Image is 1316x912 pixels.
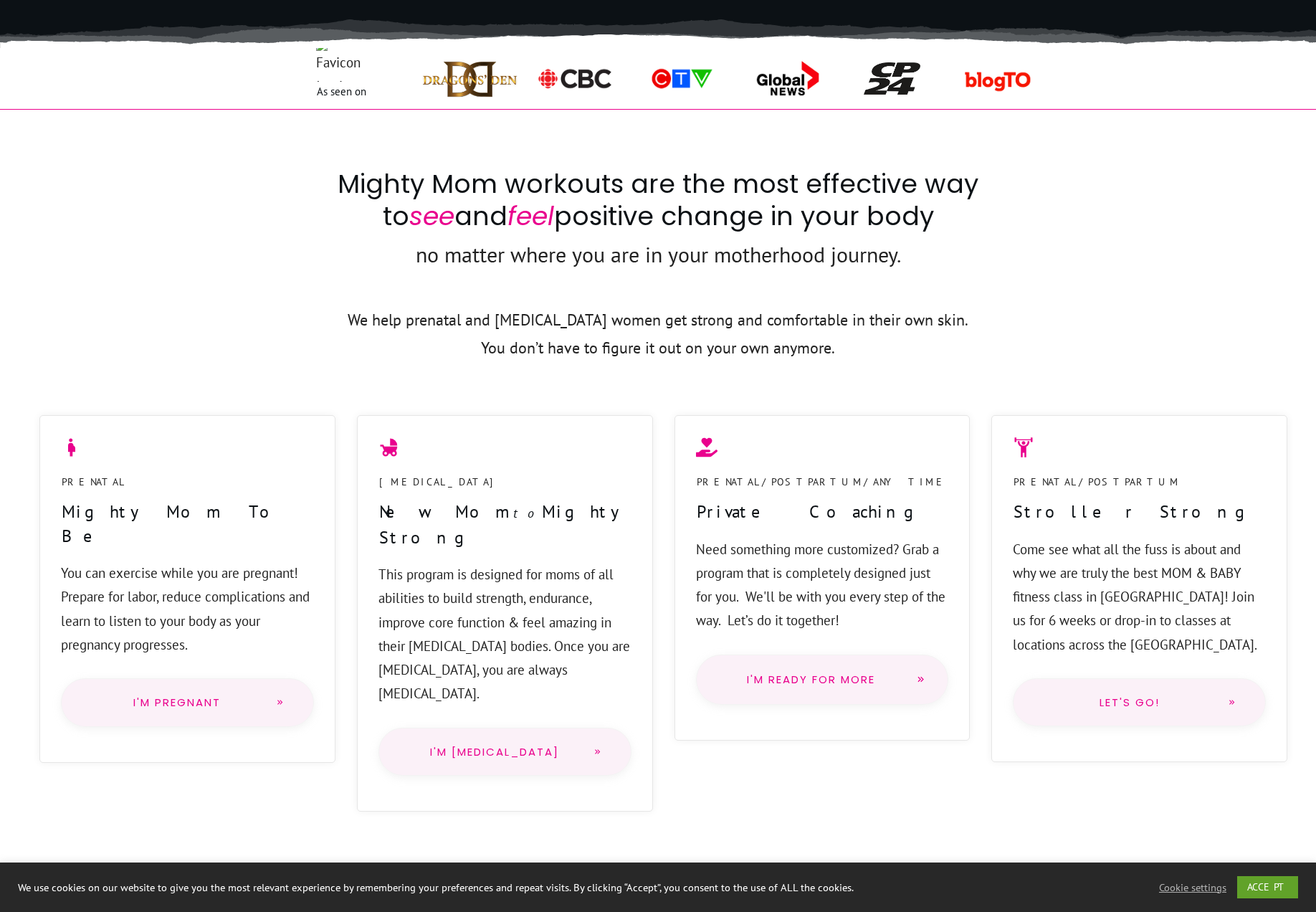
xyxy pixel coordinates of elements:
[1014,473,1181,491] p: Prenatal/Postpartum
[272,82,411,101] p: As seen on
[507,198,554,234] span: feel
[696,655,949,705] a: I'm Ready for more
[697,500,929,537] h4: Private Coaching
[378,728,631,776] a: I'm [MEDICAL_DATA]
[739,59,834,98] img: global-news-logo-mighty-mom-toronto-interview
[864,62,920,95] img: CP24 Logo
[408,746,582,758] span: I'm [MEDICAL_DATA]
[325,236,991,291] p: no matter where you are in your motherhood journey.
[379,473,496,491] p: [MEDICAL_DATA]
[325,168,991,236] h2: Mighty Mom workouts are the most effective way to and positive change in your body
[62,473,127,491] p: Prenatal
[61,678,314,727] a: I'm Pregnant
[90,697,264,708] span: I'm Pregnant
[1013,538,1266,657] p: Come see what all the fuss is about and why we are truly the best MOM & BABY fitness class in [GE...
[1042,697,1216,708] span: Let's go!
[513,505,542,521] span: to
[1159,881,1226,894] a: Cookie settings
[18,881,914,894] div: We use cookies on our website to give you the most relevant experience by remembering your prefer...
[61,561,314,657] p: You can exercise while you are pregnant! Prepare for labor, reduce complications and learn to lis...
[379,500,631,562] h4: New Mom Mighty Strong
[409,198,454,234] span: see
[1014,500,1260,537] h4: Stroller Strong
[535,65,616,91] img: mighty-mom-postpartum-fitness-jess-sennet-cbc
[641,65,721,91] img: ctv-logo-mighty-mom-news
[696,538,949,633] p: Need something more customized? Grab a program that is completely designed just for you. We'll be...
[961,45,1034,118] img: blogto-kp2
[718,673,905,686] span: I'm Ready for more
[697,473,948,491] p: Prenatal/PostPartum/Any Time
[378,563,631,706] p: This program is designed for moms of all abilities to build strength, endurance, improve core fun...
[1237,876,1298,898] a: ACCEPT
[62,500,313,561] h4: Mighty Mom To Be
[1013,678,1266,727] a: Let's go!
[422,54,517,102] img: dragonsden
[217,306,1098,379] p: We help prenatal and [MEDICAL_DATA] women get strong and comfortable in their own skin. You don’t...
